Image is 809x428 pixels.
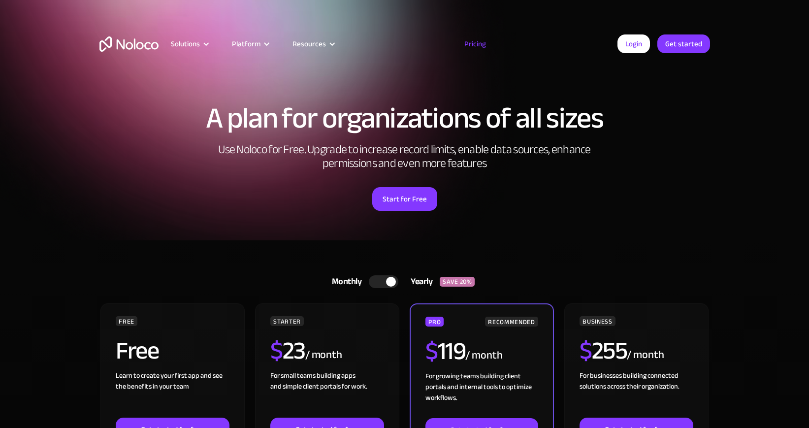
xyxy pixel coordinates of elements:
div: For small teams building apps and simple client portals for work. ‍ [270,370,384,418]
span: $ [425,328,438,374]
div: For growing teams building client portals and internal tools to optimize workflows. [425,371,538,418]
h2: 119 [425,339,465,363]
h1: A plan for organizations of all sizes [99,103,710,133]
div: PRO [425,317,444,327]
div: Learn to create your first app and see the benefits in your team ‍ [116,370,229,418]
div: For businesses building connected solutions across their organization. ‍ [580,370,693,418]
div: / month [305,347,342,363]
div: / month [627,347,664,363]
a: Login [617,34,650,53]
h2: 255 [580,338,627,363]
div: Solutions [159,37,220,50]
div: Platform [220,37,280,50]
div: SAVE 20% [440,277,475,287]
div: Solutions [171,37,200,50]
a: Pricing [452,37,498,50]
div: Platform [232,37,260,50]
div: RECOMMENDED [485,317,538,327]
div: Resources [292,37,326,50]
div: FREE [116,316,137,326]
a: Get started [657,34,710,53]
a: home [99,36,159,52]
div: BUSINESS [580,316,615,326]
h2: 23 [270,338,305,363]
h2: Free [116,338,159,363]
div: Monthly [320,274,369,289]
h2: Use Noloco for Free. Upgrade to increase record limits, enable data sources, enhance permissions ... [208,143,602,170]
a: Start for Free [372,187,437,211]
div: Yearly [398,274,440,289]
div: Resources [280,37,346,50]
span: $ [580,328,592,374]
div: STARTER [270,316,303,326]
span: $ [270,328,283,374]
div: / month [465,348,502,363]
